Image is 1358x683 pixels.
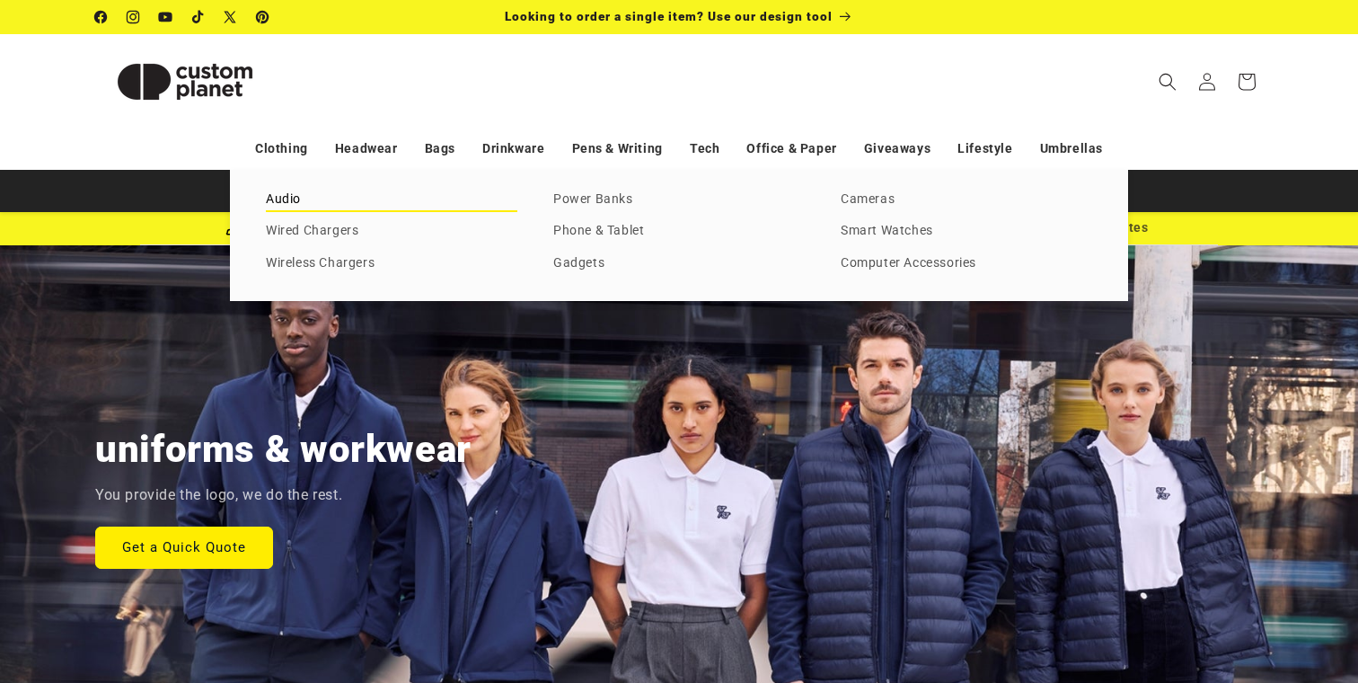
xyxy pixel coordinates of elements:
a: Bags [425,133,455,164]
a: Clothing [255,133,308,164]
a: Smart Watches [841,219,1092,244]
a: Lifestyle [957,133,1012,164]
a: Wireless Chargers [266,252,517,276]
a: Power Banks [553,188,805,212]
a: Get a Quick Quote [95,526,273,568]
a: Pens & Writing [572,133,663,164]
a: Umbrellas [1040,133,1103,164]
a: Headwear [335,133,398,164]
a: Drinkware [482,133,544,164]
a: Audio [266,188,517,212]
img: Custom Planet [95,41,275,122]
summary: Search [1148,62,1187,102]
a: Tech [690,133,719,164]
p: You provide the logo, we do the rest. [95,483,342,509]
a: Computer Accessories [841,252,1092,276]
iframe: Chat Widget [1050,489,1358,683]
a: Office & Paper [746,133,836,164]
a: Custom Planet [89,34,282,129]
h2: uniforms & workwear [95,425,472,474]
a: Giveaways [864,133,930,164]
span: Looking to order a single item? Use our design tool [505,9,833,23]
a: Gadgets [553,252,805,276]
a: Phone & Tablet [553,219,805,244]
a: Wired Chargers [266,219,517,244]
a: Cameras [841,188,1092,212]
